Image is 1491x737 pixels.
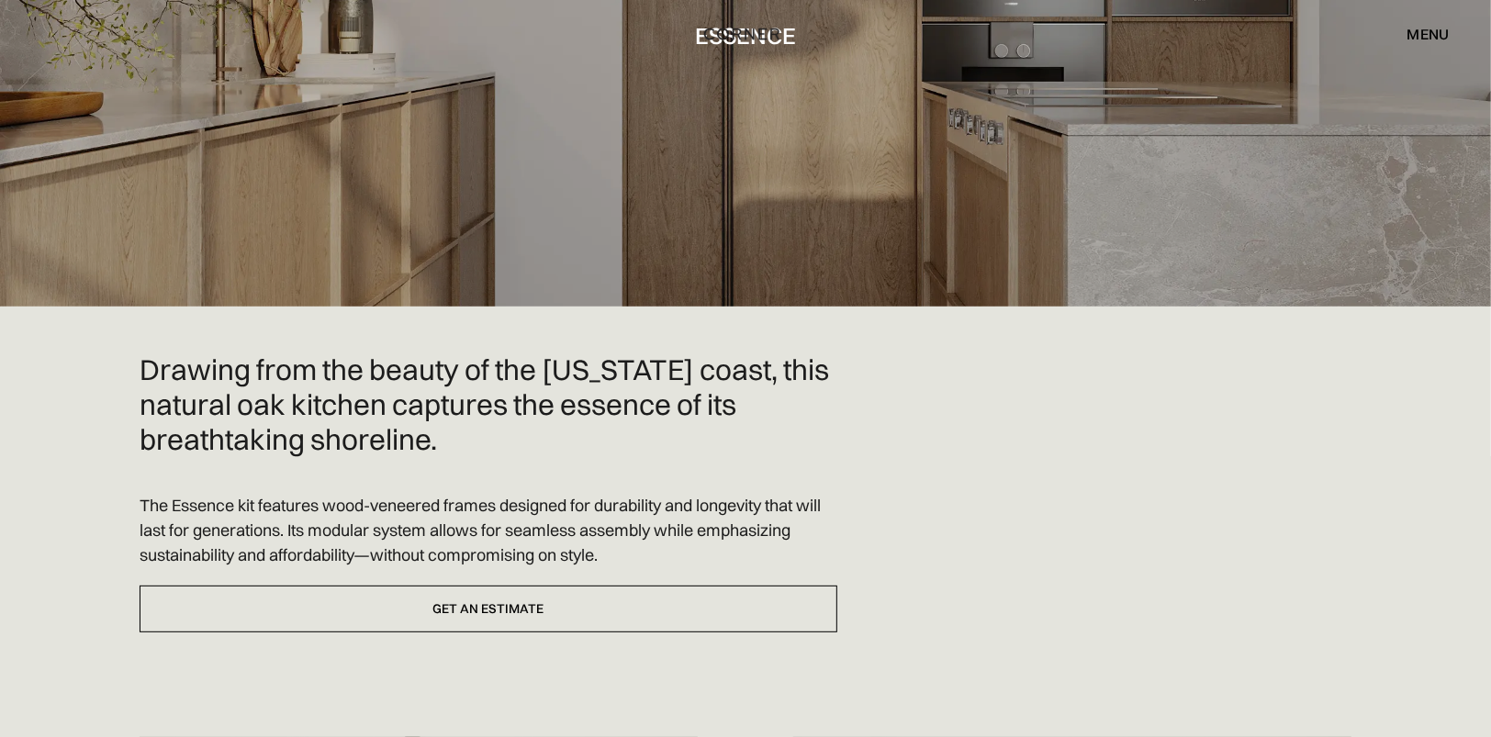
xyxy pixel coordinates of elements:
[140,493,837,567] p: The Essence kit features wood-veneered frames designed for durability and longevity that will las...
[690,22,801,46] a: home
[140,586,837,632] a: Get an estimate
[1407,27,1450,41] div: menu
[140,352,837,456] h2: Drawing from the beauty of the [US_STATE] coast, this natural oak kitchen captures the essence of...
[1389,18,1450,50] div: menu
